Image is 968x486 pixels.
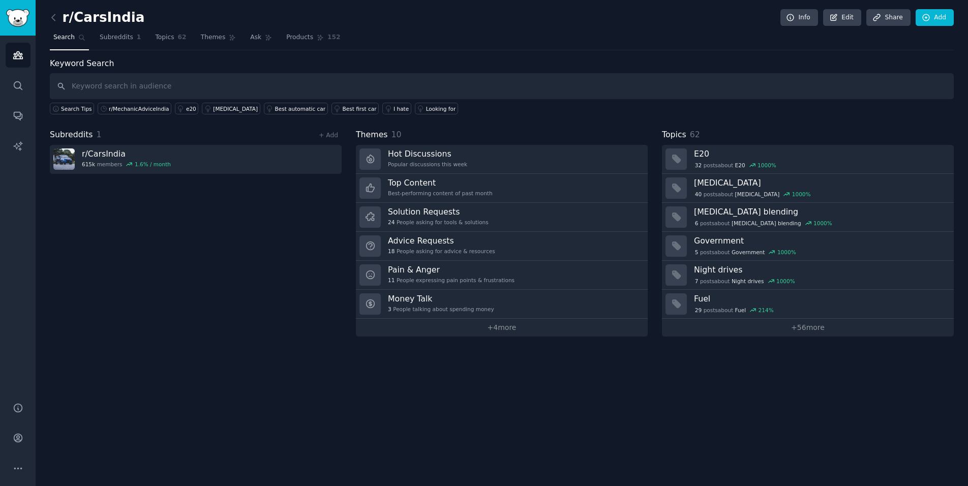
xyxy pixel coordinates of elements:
[250,33,261,42] span: Ask
[388,264,515,275] h3: Pain & Anger
[82,161,171,168] div: members
[356,174,648,203] a: Top ContentBest-performing content of past month
[662,232,954,261] a: Government5postsaboutGovernment1000%
[388,293,494,304] h3: Money Talk
[388,190,493,197] div: Best-performing content of past month
[695,220,699,227] span: 6
[388,248,495,255] div: People asking for advice & resources
[186,105,196,112] div: e20
[777,249,796,256] div: 1000 %
[694,148,947,159] h3: E20
[178,33,187,42] span: 62
[356,145,648,174] a: Hot DiscussionsPopular discussions this week
[732,220,801,227] span: [MEDICAL_DATA] blending
[388,177,493,188] h3: Top Content
[388,206,489,217] h3: Solution Requests
[382,103,411,114] a: I hate
[82,161,95,168] span: 615k
[155,33,174,42] span: Topics
[694,235,947,246] h3: Government
[662,145,954,174] a: E2032postsaboutE201000%
[97,130,102,139] span: 1
[283,29,344,50] a: Products152
[662,319,954,337] a: +56more
[735,191,780,198] span: [MEDICAL_DATA]
[732,249,765,256] span: Government
[61,105,92,112] span: Search Tips
[50,129,93,141] span: Subreddits
[50,29,89,50] a: Search
[695,278,699,285] span: 7
[264,103,328,114] a: Best automatic car
[662,203,954,232] a: [MEDICAL_DATA] blending6postsabout[MEDICAL_DATA] blending1000%
[96,29,144,50] a: Subreddits1
[388,306,494,313] div: People talking about spending money
[695,307,702,314] span: 29
[388,277,515,284] div: People expressing pain points & frustrations
[327,33,341,42] span: 152
[53,148,75,170] img: CarsIndia
[866,9,910,26] a: Share
[792,191,811,198] div: 1000 %
[695,162,702,169] span: 32
[356,232,648,261] a: Advice Requests18People asking for advice & resources
[426,105,456,112] div: Looking for
[662,129,686,141] span: Topics
[275,105,326,112] div: Best automatic car
[213,105,258,112] div: [MEDICAL_DATA]
[109,105,169,112] div: r/MechanicAdviceIndia
[201,33,226,42] span: Themes
[388,148,467,159] h3: Hot Discussions
[694,177,947,188] h3: [MEDICAL_DATA]
[759,307,774,314] div: 214 %
[50,73,954,99] input: Keyword search in audience
[694,206,947,217] h3: [MEDICAL_DATA] blending
[391,130,402,139] span: 10
[50,10,145,26] h2: r/CarsIndia
[388,235,495,246] h3: Advice Requests
[356,261,648,290] a: Pain & Anger11People expressing pain points & frustrations
[694,190,811,199] div: post s about
[735,162,745,169] span: E20
[356,203,648,232] a: Solution Requests24People asking for tools & solutions
[82,148,171,159] h3: r/ CarsIndia
[695,249,699,256] span: 5
[694,277,796,286] div: post s about
[356,129,388,141] span: Themes
[394,105,409,112] div: I hate
[694,219,833,228] div: post s about
[813,220,832,227] div: 1000 %
[388,161,467,168] div: Popular discussions this week
[50,103,94,114] button: Search Tips
[694,248,797,257] div: post s about
[780,9,818,26] a: Info
[694,293,947,304] h3: Fuel
[735,307,746,314] span: Fuel
[662,174,954,203] a: [MEDICAL_DATA]40postsabout[MEDICAL_DATA]1000%
[388,219,395,226] span: 24
[197,29,240,50] a: Themes
[137,33,141,42] span: 1
[6,9,29,27] img: GummySearch logo
[319,132,338,139] a: + Add
[343,105,377,112] div: Best first car
[694,306,774,315] div: post s about
[694,264,947,275] h3: Night drives
[776,278,795,285] div: 1000 %
[694,161,777,170] div: post s about
[916,9,954,26] a: Add
[758,162,776,169] div: 1000 %
[695,191,702,198] span: 40
[50,145,342,174] a: r/CarsIndia615kmembers1.6% / month
[50,58,114,68] label: Keyword Search
[152,29,190,50] a: Topics62
[247,29,276,50] a: Ask
[662,261,954,290] a: Night drives7postsaboutNight drives1000%
[356,290,648,319] a: Money Talk3People talking about spending money
[356,319,648,337] a: +4more
[98,103,171,114] a: r/MechanicAdviceIndia
[732,278,764,285] span: Night drives
[202,103,260,114] a: [MEDICAL_DATA]
[823,9,861,26] a: Edit
[690,130,700,139] span: 62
